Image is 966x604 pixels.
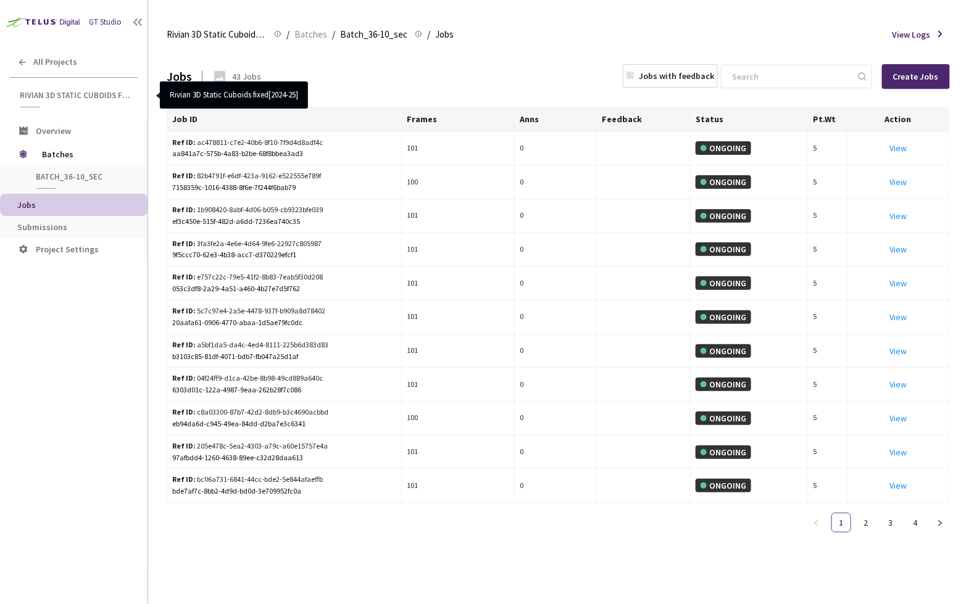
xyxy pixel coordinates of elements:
th: Frames [402,107,515,132]
div: 9f5ccc70-62e3-4b38-acc7-d370229efcf1 [172,249,396,261]
span: Jobs [17,199,36,210]
div: ONGOING [696,310,751,324]
div: 97afbdd4-1260-4638-89ee-c32d28daa613 [172,452,396,464]
th: Anns [515,107,597,132]
div: ONGOING [696,175,751,189]
div: ONGOING [696,378,751,391]
a: View [889,345,907,357]
div: 04f24ff9-d1ca-42be-8b98-49cd889a640c [172,373,330,384]
td: 101 [402,368,515,402]
button: right [930,513,950,532]
a: 2 [857,513,875,532]
div: GT Studio [89,16,122,28]
td: 0 [515,469,597,503]
td: 101 [402,132,515,166]
td: 5 [808,368,847,402]
span: Overview [36,125,71,136]
div: b3103c85-81df-4071-bdb7-fb047a25d1af [172,351,396,363]
div: eb94da6d-c945-49ea-84dd-d2ba7e3c6341 [172,418,396,430]
li: Next Page [930,513,950,532]
td: 5 [808,267,847,300]
div: e757c22c-79e5-41f2-8b83-7eab5f30d208 [172,271,330,283]
td: 0 [515,233,597,267]
a: 4 [906,513,925,532]
span: View Logs [893,28,931,41]
li: / [286,27,289,42]
td: 101 [402,436,515,470]
a: View [889,143,907,154]
span: Batches [294,27,327,42]
div: Jobs with feedback [639,69,714,83]
div: 43 Jobs [232,70,261,83]
b: Ref ID: [172,407,196,416]
a: View [889,210,907,221]
a: View [889,413,907,424]
td: 101 [402,267,515,300]
a: View [889,244,907,255]
div: Create Jobs [893,72,939,81]
a: 3 [881,513,900,532]
td: 101 [402,300,515,334]
b: Ref ID: [172,272,196,281]
td: 0 [515,165,597,199]
a: 1 [832,513,851,532]
td: 5 [808,334,847,368]
li: / [427,27,430,42]
b: Ref ID: [172,171,196,180]
td: 101 [402,469,515,503]
td: 101 [402,199,515,233]
div: Jobs [167,67,192,86]
th: Feedback [597,107,691,132]
td: 5 [808,300,847,334]
td: 5 [808,436,847,470]
div: ONGOING [696,242,751,256]
div: ef3c450e-515f-482d-a6dd-7236ea740c35 [172,216,396,228]
td: 5 [808,132,847,166]
th: Action [847,107,950,132]
div: 1b908420-8abf-4d06-b059-cb9323bfe039 [172,204,330,216]
div: ONGOING [696,209,751,223]
td: 5 [808,469,847,503]
td: 0 [515,402,597,436]
a: View [889,447,907,458]
td: 100 [402,165,515,199]
b: Ref ID: [172,138,196,147]
span: All Projects [33,57,77,67]
a: View [889,312,907,323]
th: Pt.Wt [808,107,847,132]
b: Ref ID: [172,441,196,450]
div: bde7af7c-8bb2-4d9d-bd0d-3e709952fc0a [172,486,396,497]
td: 0 [515,300,597,334]
b: Ref ID: [172,239,196,248]
div: c8a03300-87b7-42d2-8db9-b3c4690acbbd [172,407,330,418]
div: 5c7c97e4-2a5e-4478-937f-b909a8d78402 [172,305,330,317]
span: Rivian 3D Static Cuboids fixed[2024-25] [20,90,130,101]
div: ONGOING [696,276,751,290]
input: Search [725,65,856,88]
button: left [807,513,827,532]
span: Batch_36-10_sec [36,172,127,182]
td: 5 [808,233,847,267]
div: 6303d01c-122a-4987-9eaa-262b28f7c086 [172,384,396,396]
div: 20aafa61-0906-4770-abaa-1d5ae79fc0dc [172,317,396,329]
td: 5 [808,165,847,199]
b: Ref ID: [172,373,196,383]
div: ONGOING [696,445,751,459]
div: ONGOING [696,412,751,425]
div: ONGOING [696,141,751,155]
td: 0 [515,436,597,470]
span: Jobs [435,27,454,42]
li: 4 [906,513,925,532]
span: Batches [42,142,127,167]
span: right [936,519,944,527]
td: 0 [515,132,597,166]
span: Submissions [17,221,67,233]
td: 5 [808,199,847,233]
td: 101 [402,334,515,368]
a: View [889,278,907,289]
div: 7158359c-1016-4388-8f6e-7f244f6bab79 [172,182,396,194]
a: Batches [292,27,330,41]
li: 2 [856,513,876,532]
td: 0 [515,368,597,402]
b: Ref ID: [172,306,196,315]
